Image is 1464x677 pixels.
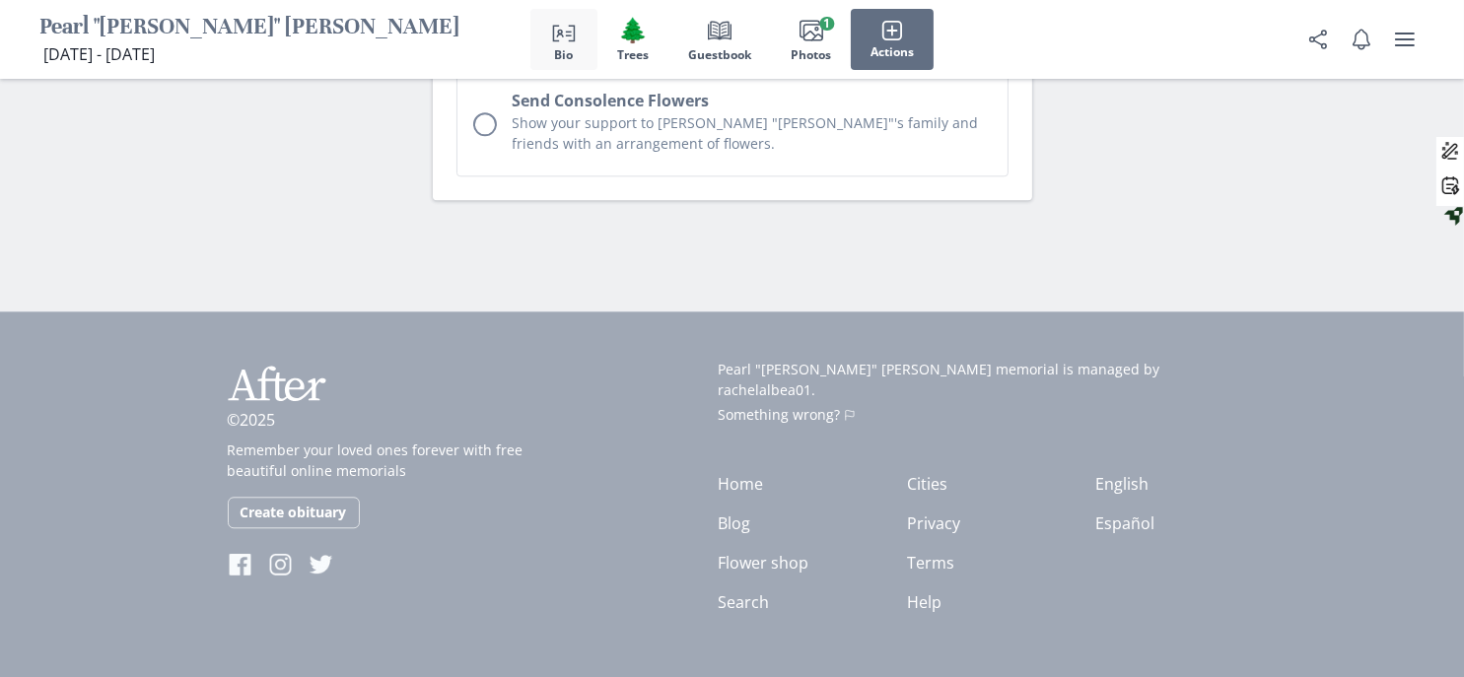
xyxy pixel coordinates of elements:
[718,552,808,574] a: Flower shop
[228,440,529,481] p: Remember your loved ones forever with free beautiful online memorials
[907,512,960,534] a: Privacy
[513,112,992,154] p: Show your support to [PERSON_NAME] "[PERSON_NAME]"'s family and friends with an arrangement of fl...
[718,360,1159,399] span: Pearl "[PERSON_NAME]" [PERSON_NAME] memorial is managed by rachelalbea01.
[309,552,333,576] img: Twitter of After
[718,591,769,613] a: Search
[871,45,914,59] span: Actions
[907,473,947,495] a: Cities
[1298,20,1338,59] button: Share Obituary
[530,9,597,70] button: Bio
[1095,512,1154,534] a: Español
[513,89,992,112] h2: Send Consolence Flowers
[228,408,276,432] p: ©2025
[1095,473,1149,495] a: English
[43,43,155,65] span: [DATE] - [DATE]
[851,9,934,70] button: Actions
[1385,20,1425,59] button: user menu
[907,591,941,613] a: Help
[819,17,834,31] span: 1
[268,552,293,576] img: Instagram of After
[1095,472,1236,535] ul: Language list
[228,497,360,528] a: Create obituary
[597,9,668,70] button: Trees
[907,552,954,574] a: Terms
[555,48,574,62] span: Bio
[718,473,763,495] a: Home
[228,552,252,576] img: Facebook of After
[718,512,750,534] a: Blog
[473,112,497,136] div: Unchecked circle
[39,13,459,43] h1: Pearl "[PERSON_NAME]" [PERSON_NAME]
[1342,20,1381,59] button: Notifications
[718,472,859,614] nav: Main site navigation links
[617,48,649,62] span: Trees
[456,72,1009,176] a: Send Consolence FlowersShow your support to [PERSON_NAME] "[PERSON_NAME]"'s family and friends wi...
[668,9,771,70] button: Guestbook
[771,9,851,70] button: Photos
[618,16,648,44] span: Tree
[688,48,751,62] span: Guestbook
[718,404,1236,425] a: Something wrong?
[791,48,831,62] span: Photos
[907,472,1048,614] nav: Help and legal links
